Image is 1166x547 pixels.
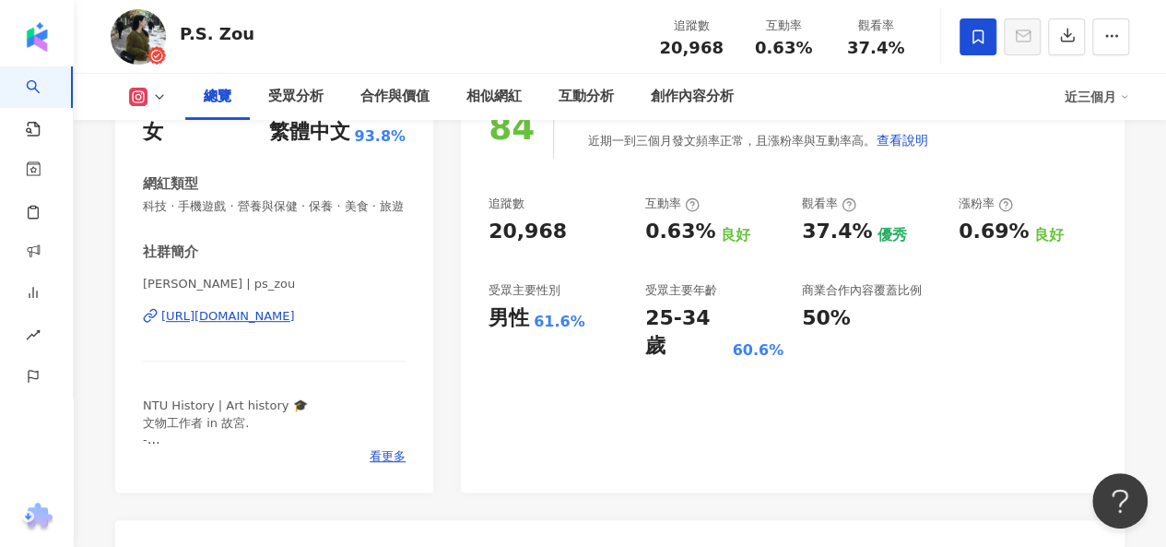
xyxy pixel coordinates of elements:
[22,22,52,52] img: logo icon
[180,22,254,45] div: P.S. Zou
[19,503,55,532] img: chrome extension
[360,86,430,108] div: 合作與價值
[876,122,929,159] button: 查看說明
[143,198,406,215] span: 科技 · 手機遊戲 · 營養與保健 · 保養 · 美食 · 旅遊
[659,38,723,57] span: 20,968
[645,304,727,362] div: 25-34 歲
[877,133,928,148] span: 查看說明
[489,218,567,246] div: 20,968
[802,218,872,246] div: 37.4%
[877,225,906,245] div: 優秀
[161,308,295,325] div: [URL][DOMAIN_NAME]
[466,86,522,108] div: 相似網紅
[748,17,819,35] div: 互動率
[802,282,922,299] div: 商業合作內容覆蓋比例
[847,39,904,57] span: 37.4%
[559,86,614,108] div: 互動分析
[645,196,700,212] div: 互動率
[645,282,717,299] div: 受眾主要年齡
[959,196,1013,212] div: 漲粉率
[959,218,1029,246] div: 0.69%
[143,308,406,325] a: [URL][DOMAIN_NAME]
[111,9,166,65] img: KOL Avatar
[143,398,402,480] span: NTU History | Art history 🎓 文物工作者 in 故宮. - 獨身·生活·美學 🔍 #ps日常藝術史 #獨旅zou #[PERSON_NAME]
[268,86,324,108] div: 受眾分析
[732,340,783,361] div: 60.6%
[651,86,734,108] div: 創作內容分析
[645,218,715,246] div: 0.63%
[489,304,529,333] div: 男性
[534,312,585,332] div: 61.6%
[1033,225,1063,245] div: 良好
[143,118,163,147] div: 女
[720,225,749,245] div: 良好
[204,86,231,108] div: 總覽
[588,122,929,159] div: 近期一到三個月發文頻率正常，且漲粉率與互動率高。
[489,282,560,299] div: 受眾主要性別
[143,174,198,194] div: 網紅類型
[755,39,812,57] span: 0.63%
[354,126,406,147] span: 93.8%
[26,66,63,138] a: search
[656,17,726,35] div: 追蹤數
[841,17,911,35] div: 觀看率
[26,316,41,358] span: rise
[802,196,856,212] div: 觀看率
[370,448,406,465] span: 看更多
[143,276,406,292] span: [PERSON_NAME] | ps_zou
[143,243,198,262] div: 社群簡介
[268,118,349,147] div: 繁體中文
[1065,82,1129,112] div: 近三個月
[489,109,535,147] div: 84
[489,196,524,212] div: 追蹤數
[1092,473,1148,529] iframe: Help Scout Beacon - Open
[802,304,851,333] div: 50%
